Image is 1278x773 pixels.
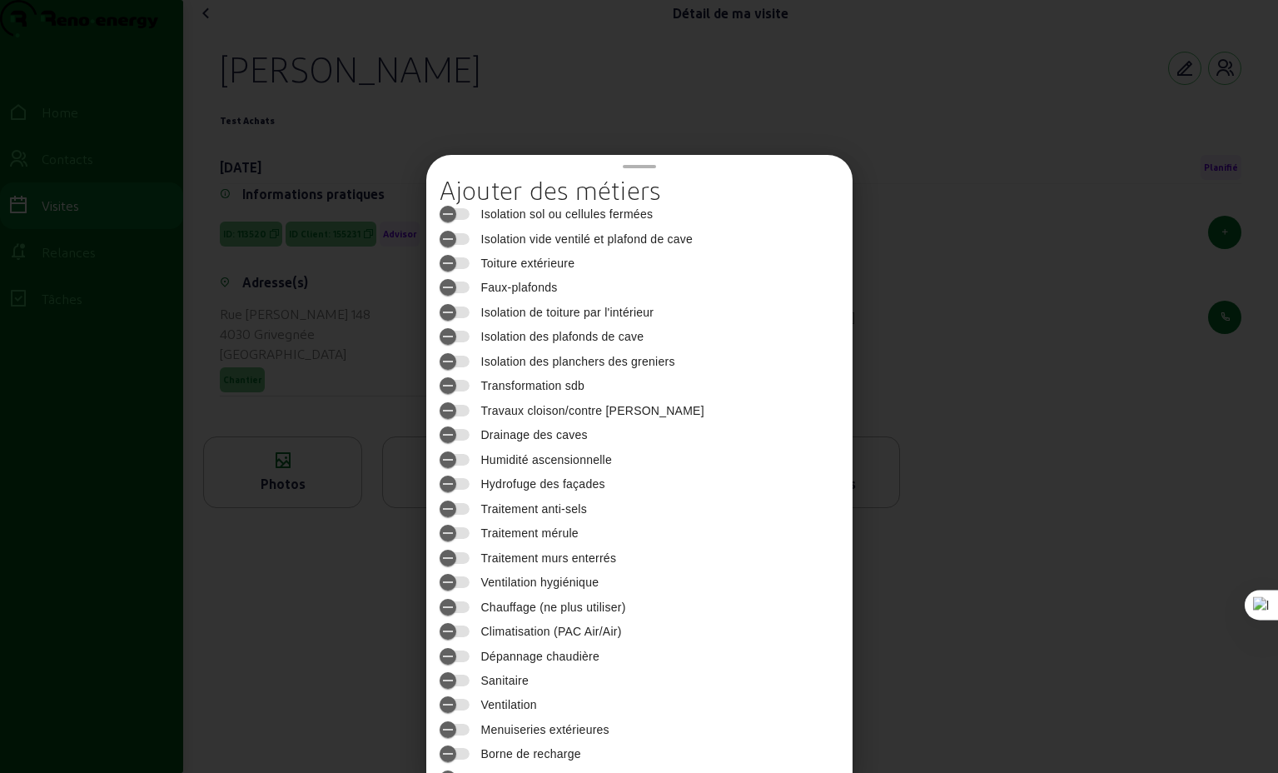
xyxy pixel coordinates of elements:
[473,353,675,370] span: Isolation des planchers des greniers
[473,721,609,738] span: Menuiseries extérieures
[473,648,600,665] span: Dépannage chaudière
[473,746,581,762] span: Borne de recharge
[473,231,694,247] span: Isolation vide ventilé et plafond de cave
[440,175,839,205] h2: Ajouter des métiers
[473,525,579,541] span: Traitement mérule
[473,476,605,492] span: Hydrofuge des façades
[473,550,617,566] span: Traitement murs enterrés
[473,304,654,321] span: Isolation de toiture par l'intérieur
[473,206,654,222] span: Isolation sol ou cellules fermées
[473,377,585,394] span: Transformation sdb
[473,696,537,713] span: Ventilation
[473,501,587,517] span: Traitement anti-sels
[473,623,622,640] span: Climatisation (PAC Air/Air)
[473,451,613,468] span: Humidité ascensionnelle
[473,328,644,345] span: Isolation des plafonds de cave
[473,672,530,689] span: Sanitaire
[473,402,704,419] span: Travaux cloison/contre [PERSON_NAME]
[473,279,558,296] span: Faux-plafonds
[473,599,626,616] span: Chauffage (ne plus utiliser)
[473,255,575,272] span: Toiture extérieure
[473,574,599,591] span: Ventilation hygiénique
[473,426,588,443] span: Drainage des caves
